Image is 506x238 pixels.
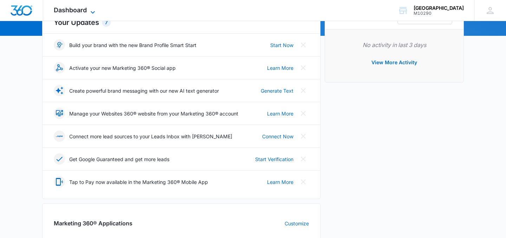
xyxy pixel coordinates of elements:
[255,156,293,163] a: Start Verification
[364,54,424,71] button: View More Activity
[414,11,464,16] div: account id
[298,153,309,165] button: Close
[69,41,196,49] p: Build your brand with the new Brand Profile Smart Start
[414,5,464,11] div: account name
[298,108,309,119] button: Close
[298,85,309,96] button: Close
[54,17,309,28] h2: Your Updates
[102,18,111,27] div: 7
[267,110,293,117] a: Learn More
[69,64,176,72] p: Activate your new Marketing 360® Social app
[336,41,452,49] p: No activity in last 3 days
[69,178,208,186] p: Tap to Pay now available in the Marketing 360® Mobile App
[270,41,293,49] a: Start Now
[261,87,293,94] a: Generate Text
[298,176,309,187] button: Close
[69,133,232,140] p: Connect more lead sources to your Leads Inbox with [PERSON_NAME]
[298,62,309,73] button: Close
[267,178,293,186] a: Learn More
[267,64,293,72] a: Learn More
[262,133,293,140] a: Connect Now
[54,219,132,227] h2: Marketing 360® Applications
[69,87,219,94] p: Create powerful brand messaging with our new AI text generator
[298,131,309,142] button: Close
[69,156,169,163] p: Get Google Guaranteed and get more leads
[285,220,309,227] a: Customize
[69,110,238,117] p: Manage your Websites 360® website from your Marketing 360® account
[298,39,309,51] button: Close
[54,6,87,14] span: Dashboard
